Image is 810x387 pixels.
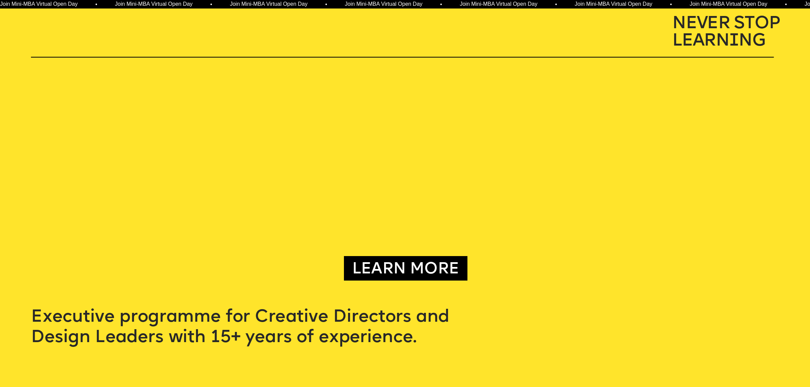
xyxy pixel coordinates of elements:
[672,15,780,33] span: NEVER STOP
[729,32,739,50] span: I
[210,2,212,7] span: •
[669,2,671,7] span: •
[325,2,327,7] span: •
[95,2,97,7] span: •
[31,308,454,347] span: Executive programme for Creative Directors and Design Leaders with 15+ years of experience.
[784,2,786,7] span: •
[555,2,557,7] span: •
[672,32,765,50] span: LEARN NG
[440,2,442,7] span: •
[349,255,463,285] a: LEARN MORE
